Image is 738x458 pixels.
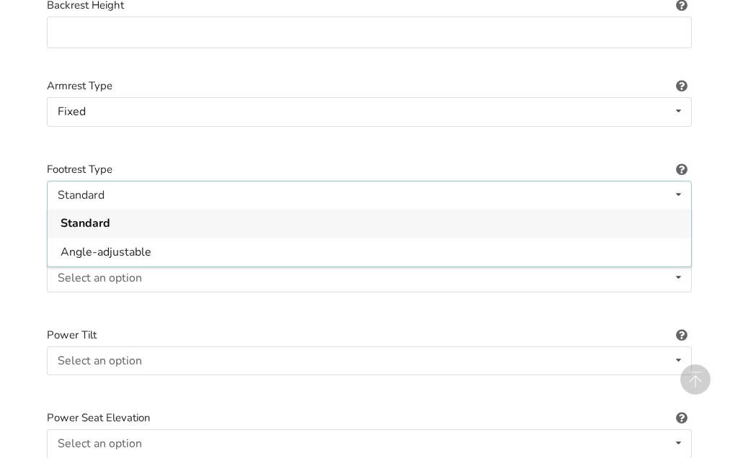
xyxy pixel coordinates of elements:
div: Fixed [58,106,86,117]
label: Power Seat Elevation [47,410,692,426]
span: Angle-adjustable [61,244,151,260]
div: Select an option [58,355,142,367]
div: Standard [58,189,105,201]
div: Select an option [58,272,142,284]
label: Power Tilt [47,327,692,343]
span: Standard [61,215,110,231]
label: Footrest Type [47,161,692,178]
label: Armrest Type [47,78,692,94]
div: Select an option [58,438,142,449]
